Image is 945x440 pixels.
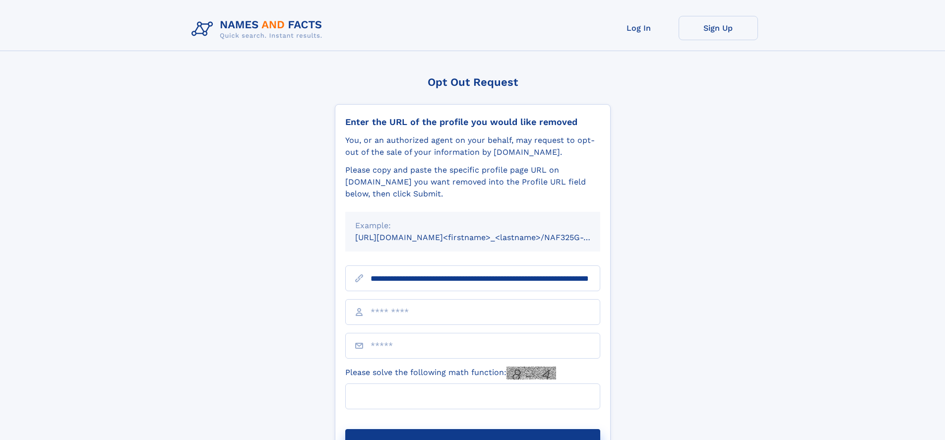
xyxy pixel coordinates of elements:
[345,134,600,158] div: You, or an authorized agent on your behalf, may request to opt-out of the sale of your informatio...
[345,117,600,127] div: Enter the URL of the profile you would like removed
[355,233,619,242] small: [URL][DOMAIN_NAME]<firstname>_<lastname>/NAF325G-xxxxxxxx
[335,76,611,88] div: Opt Out Request
[188,16,330,43] img: Logo Names and Facts
[679,16,758,40] a: Sign Up
[345,367,556,379] label: Please solve the following math function:
[599,16,679,40] a: Log In
[355,220,590,232] div: Example:
[345,164,600,200] div: Please copy and paste the specific profile page URL on [DOMAIN_NAME] you want removed into the Pr...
